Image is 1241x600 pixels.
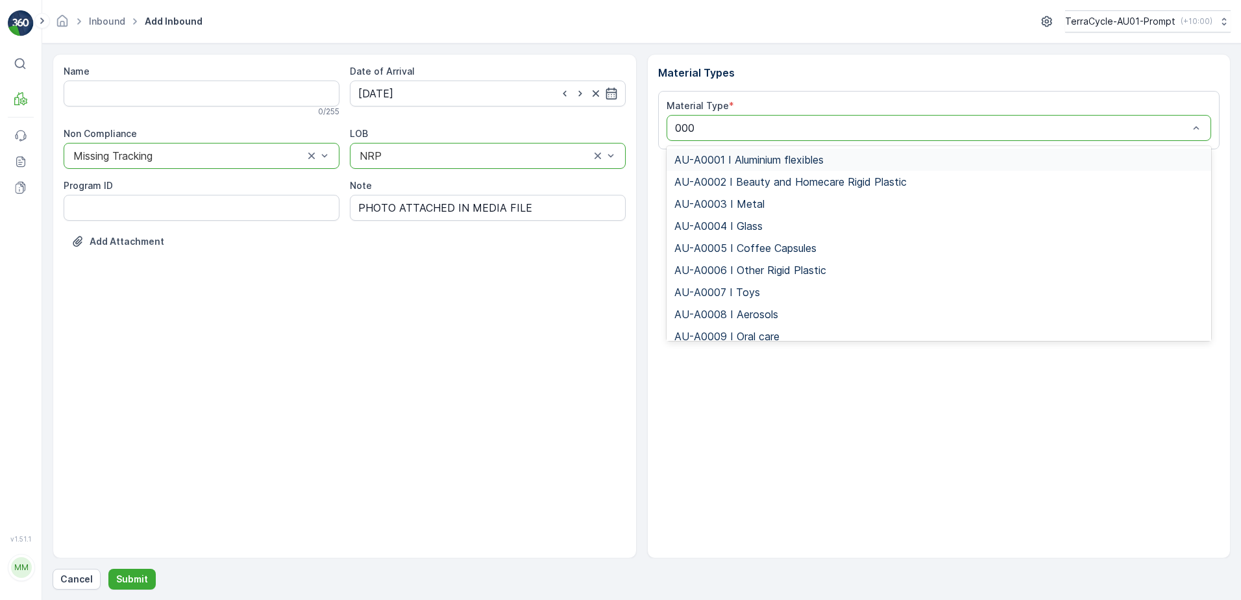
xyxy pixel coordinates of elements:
span: 2.54 kg [72,299,106,310]
span: AU-A0003 I Metal [674,198,765,210]
span: AU-A0007 I Toys [674,286,760,298]
span: 2.54 kg [73,256,107,267]
span: AU-PI0047 I Lush Beauty Care [80,277,217,288]
span: First Weight : [11,256,73,267]
span: AU-A0008 I Aerosols [674,308,778,320]
span: Arrive Date : [11,234,69,245]
label: Note [350,180,372,191]
label: Material Type [667,100,729,111]
span: AU-A0005 I Coffee Capsules [674,242,817,254]
span: Last Weight : [11,320,73,331]
label: Date of Arrival [350,66,415,77]
span: Material Type : [11,277,80,288]
span: AU-A0004 I Glass [674,220,763,232]
span: Add Inbound [142,15,205,28]
input: dd/mm/yyyy [350,81,626,106]
span: Name : [11,213,43,224]
a: Homepage [55,19,69,30]
a: Inbound [89,16,125,27]
p: Cancel [60,573,93,586]
p: TerraCycle-AU01-Prompt [1065,15,1175,28]
p: Add Attachment [90,235,164,248]
button: MM [8,545,34,590]
label: Name [64,66,90,77]
img: logo [8,10,34,36]
p: ( +10:00 ) [1181,16,1212,27]
span: 0 kg [73,320,92,331]
span: Net Amount : [11,299,72,310]
p: Submit [116,573,148,586]
span: AU-A0002 I Beauty and Homecare Rigid Plastic [674,176,907,188]
p: Material Types [658,65,1220,81]
label: Program ID [64,180,113,191]
button: TerraCycle-AU01-Prompt(+10:00) [1065,10,1231,32]
span: v 1.51.1 [8,535,34,543]
p: 01993126509999989136LJ8500772001000650309A [478,11,760,27]
span: AU-A0006 I Other Rigid Plastic [674,264,826,276]
button: Submit [108,569,156,590]
div: MM [11,557,32,578]
span: [DATE] [69,234,99,245]
p: 0 / 255 [318,106,339,117]
span: 01993126509999989136LJ8500772001000650309A [43,213,278,224]
label: Non Compliance [64,128,137,139]
button: Upload File [64,231,172,252]
span: AU-A0009 I Oral care [674,331,780,342]
label: LOB [350,128,368,139]
button: Cancel [53,569,101,590]
span: AU-A0001 I Aluminium flexibles [674,154,824,166]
